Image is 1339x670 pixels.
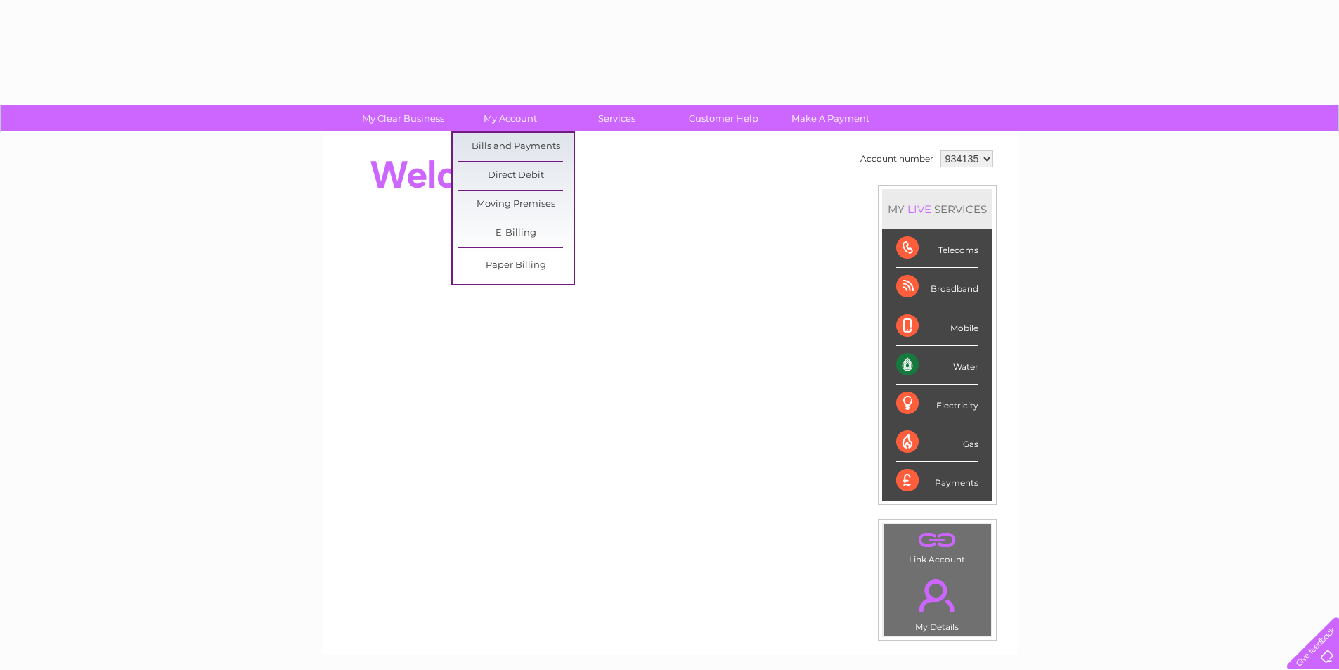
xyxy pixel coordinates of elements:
[896,229,978,268] div: Telecoms
[896,385,978,423] div: Electricity
[896,346,978,385] div: Water
[896,423,978,462] div: Gas
[452,105,568,131] a: My Account
[896,307,978,346] div: Mobile
[883,567,992,636] td: My Details
[345,105,461,131] a: My Clear Business
[887,571,988,620] a: .
[882,189,992,229] div: MY SERVICES
[666,105,782,131] a: Customer Help
[458,162,574,190] a: Direct Debit
[559,105,675,131] a: Services
[887,528,988,553] a: .
[896,462,978,500] div: Payments
[896,268,978,307] div: Broadband
[458,191,574,219] a: Moving Premises
[883,524,992,568] td: Link Account
[905,202,934,216] div: LIVE
[458,252,574,280] a: Paper Billing
[857,147,937,171] td: Account number
[772,105,888,131] a: Make A Payment
[458,219,574,247] a: E-Billing
[458,133,574,161] a: Bills and Payments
